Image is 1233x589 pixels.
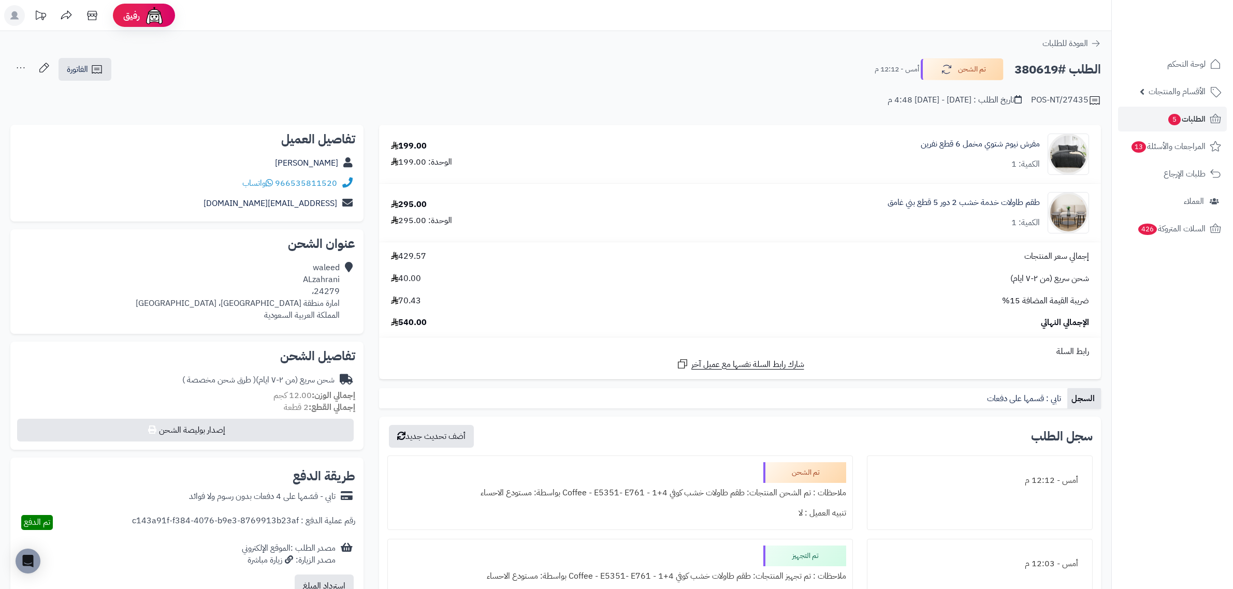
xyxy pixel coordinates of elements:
[16,549,40,573] div: Open Intercom Messenger
[394,566,846,586] div: ملاحظات : تم تجهيز المنتجات: طقم طاولات خشب كوفي 4+1 - Coffee - E5351- E761 بواسطة: مستودع الاحساء
[888,197,1040,209] a: طقم طاولات خدمة خشب 2 دور 5 قطع بني غامق
[132,515,355,530] div: رقم عملية الدفع : c143a91f-f384-4076-b9e3-8769913b23af
[275,177,337,189] a: 966535811520
[1118,107,1227,131] a: الطلبات5
[1002,295,1089,307] span: ضريبة القيمة المضافة 15%
[27,5,53,28] a: تحديثات المنصة
[676,358,804,371] a: شارك رابط السلة نفسها مع عميل آخر
[763,462,846,483] div: تم الشحن
[1011,217,1040,229] div: الكمية: 1
[1031,94,1101,107] div: POS-NT/27435
[24,516,50,528] span: تم الدفع
[391,295,421,307] span: 70.43
[275,157,338,169] a: [PERSON_NAME]
[1167,112,1206,126] span: الطلبات
[123,9,140,22] span: رفيق
[67,63,88,76] span: الفاتورة
[394,483,846,503] div: ملاحظات : تم الشحن المنتجات: طقم طاولات خشب كوفي 4+1 - Coffee - E5351- E761 بواسطة: مستودع الاحساء
[1137,222,1206,236] span: السلات المتروكة
[1042,37,1088,50] span: العودة للطلبات
[189,491,336,503] div: تابي - قسّمها على 4 دفعات بدون رسوم ولا فوائد
[1167,57,1206,71] span: لوحة التحكم
[136,262,340,321] div: waleed ALzahrani 24279، امارة منطقة [GEOGRAPHIC_DATA]، [GEOGRAPHIC_DATA] المملكة العربية السعودية
[1163,8,1223,30] img: logo-2.png
[1149,84,1206,99] span: الأقسام والمنتجات
[921,58,1004,80] button: تم الشحن
[293,470,355,482] h2: طريقة الدفع
[394,503,846,523] div: تنبيه العميل : لا
[1067,388,1101,409] a: السجل
[874,554,1086,574] div: أمس - 12:03 م
[391,156,452,168] div: الوحدة: 199.00
[182,374,256,386] span: ( طرق شحن مخصصة )
[1014,59,1101,80] h2: الطلب #380619
[242,177,273,189] a: واتساب
[242,554,336,566] div: مصدر الزيارة: زيارة مباشرة
[983,388,1067,409] a: تابي : قسمها على دفعات
[391,199,427,211] div: 295.00
[1164,167,1206,181] span: طلبات الإرجاع
[204,197,337,210] a: [EMAIL_ADDRESS][DOMAIN_NAME]
[383,346,1097,358] div: رابط السلة
[144,5,165,26] img: ai-face.png
[1131,141,1147,153] span: 13
[1184,194,1204,209] span: العملاء
[1048,192,1089,233] img: 1756383871-1-90x90.jpg
[389,425,474,448] button: أضف تحديث جديد
[1031,430,1093,443] h3: سجل الطلب
[1118,189,1227,214] a: العملاء
[1010,273,1089,285] span: شحن سريع (من ٢-٧ ايام)
[874,470,1086,491] div: أمس - 12:12 م
[391,140,427,152] div: 199.00
[309,401,355,414] strong: إجمالي القطع:
[59,58,111,81] a: الفاتورة
[1118,161,1227,186] a: طلبات الإرجاع
[1168,113,1181,126] span: 5
[273,389,355,402] small: 12.00 كجم
[312,389,355,402] strong: إجمالي الوزن:
[1137,223,1158,235] span: 426
[1042,37,1101,50] a: العودة للطلبات
[921,138,1040,150] a: مفرش نيوم شتوي مخمل 6 قطع نفرين
[1011,158,1040,170] div: الكمية: 1
[1041,317,1089,329] span: الإجمالي النهائي
[1048,134,1089,175] img: 1734447723-110202020131-90x90.jpg
[391,251,426,262] span: 429.57
[19,133,355,145] h2: تفاصيل العميل
[19,350,355,362] h2: تفاصيل الشحن
[284,401,355,414] small: 2 قطعة
[691,359,804,371] span: شارك رابط السلة نفسها مع عميل آخر
[1118,134,1227,159] a: المراجعات والأسئلة13
[391,317,427,329] span: 540.00
[19,238,355,250] h2: عنوان الشحن
[17,419,354,441] button: إصدار بوليصة الشحن
[875,64,919,75] small: أمس - 12:12 م
[888,94,1022,106] div: تاريخ الطلب : [DATE] - [DATE] 4:48 م
[242,542,336,566] div: مصدر الطلب :الموقع الإلكتروني
[763,546,846,566] div: تم التجهيز
[391,273,421,285] span: 40.00
[391,215,452,227] div: الوحدة: 295.00
[1118,52,1227,77] a: لوحة التحكم
[1024,251,1089,262] span: إجمالي سعر المنتجات
[1118,216,1227,241] a: السلات المتروكة426
[1130,139,1206,154] span: المراجعات والأسئلة
[182,374,335,386] div: شحن سريع (من ٢-٧ ايام)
